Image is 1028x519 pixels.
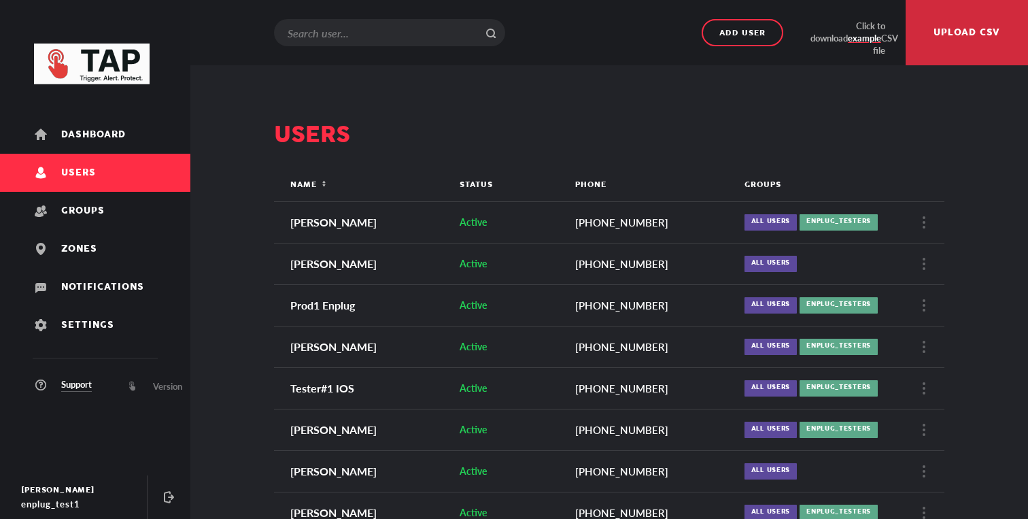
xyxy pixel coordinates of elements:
[565,367,734,409] td: [PHONE_NUMBER]
[744,256,797,272] div: All users
[734,169,904,201] th: Groups
[848,33,881,44] a: example
[61,320,114,331] span: Settings
[274,201,449,243] td: [PERSON_NAME]
[449,169,565,201] th: Status
[61,378,92,392] span: Support
[274,326,449,367] td: [PERSON_NAME]
[719,24,766,43] span: Add user
[61,206,105,216] span: Groups
[565,409,734,450] td: [PHONE_NUMBER]
[34,378,92,392] a: Support
[21,484,134,497] div: [PERSON_NAME]
[61,244,97,254] span: Zones
[274,243,449,284] td: [PERSON_NAME]
[800,297,878,314] div: Enplug_Testers
[744,422,797,438] div: All users
[21,497,134,511] div: enplug_test1
[460,382,487,394] span: Active
[274,120,944,151] div: Users
[800,380,878,397] div: Enplug_Testers
[565,284,734,326] td: [PHONE_NUMBER]
[744,339,797,355] div: All users
[460,507,487,518] span: Active
[274,284,449,326] td: Prod1 Enplug
[565,326,734,367] td: [PHONE_NUMBER]
[460,299,487,311] span: Active
[744,297,797,314] div: All users
[61,282,144,292] span: Notifications
[460,465,487,477] span: Active
[565,201,734,243] td: [PHONE_NUMBER]
[460,258,487,269] span: Active
[565,169,734,201] th: Phone
[274,19,505,46] input: Search user...
[274,409,449,450] td: [PERSON_NAME]
[61,168,96,178] span: Users
[460,341,487,352] span: Active
[744,214,797,231] div: All users
[800,214,878,231] div: Enplug_Testers
[153,380,182,393] span: Version
[460,424,487,435] span: Active
[61,130,126,140] span: Dashboard
[800,339,878,355] div: Enplug_Testers
[274,367,449,409] td: Tester#1 IOS
[460,216,487,228] span: Active
[744,463,797,480] div: All users
[702,19,783,46] button: Add user
[810,20,885,45] div: Click to download CSV file
[565,243,734,284] td: [PHONE_NUMBER]
[800,422,878,438] div: Enplug_Testers
[565,450,734,492] td: [PHONE_NUMBER]
[744,380,797,397] div: All users
[290,181,317,189] span: Name
[274,450,449,492] td: [PERSON_NAME]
